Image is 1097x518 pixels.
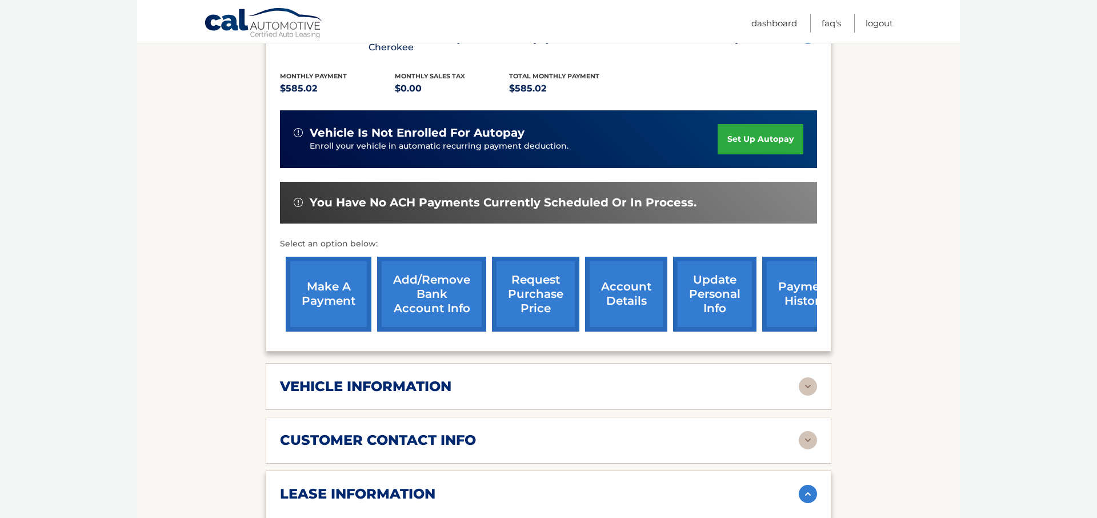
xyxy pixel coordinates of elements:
[280,237,817,251] p: Select an option below:
[280,432,476,449] h2: customer contact info
[280,81,395,97] p: $585.02
[492,257,579,332] a: request purchase price
[866,14,893,33] a: Logout
[799,485,817,503] img: accordion-active.svg
[673,257,756,332] a: update personal info
[294,128,303,137] img: alert-white.svg
[310,196,696,210] span: You have no ACH payments currently scheduled or in process.
[310,140,718,153] p: Enroll your vehicle in automatic recurring payment deduction.
[395,72,465,80] span: Monthly sales Tax
[280,378,451,395] h2: vehicle information
[377,257,486,332] a: Add/Remove bank account info
[799,431,817,449] img: accordion-rest.svg
[204,7,324,41] a: Cal Automotive
[509,81,624,97] p: $585.02
[280,485,435,503] h2: lease information
[762,257,848,332] a: payment history
[294,198,303,207] img: alert-white.svg
[395,81,510,97] p: $0.00
[509,72,599,80] span: Total Monthly Payment
[280,72,347,80] span: Monthly Payment
[718,124,803,154] a: set up autopay
[799,377,817,396] img: accordion-rest.svg
[286,257,371,332] a: make a payment
[822,14,841,33] a: FAQ's
[585,257,667,332] a: account details
[751,14,797,33] a: Dashboard
[310,126,525,140] span: vehicle is not enrolled for autopay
